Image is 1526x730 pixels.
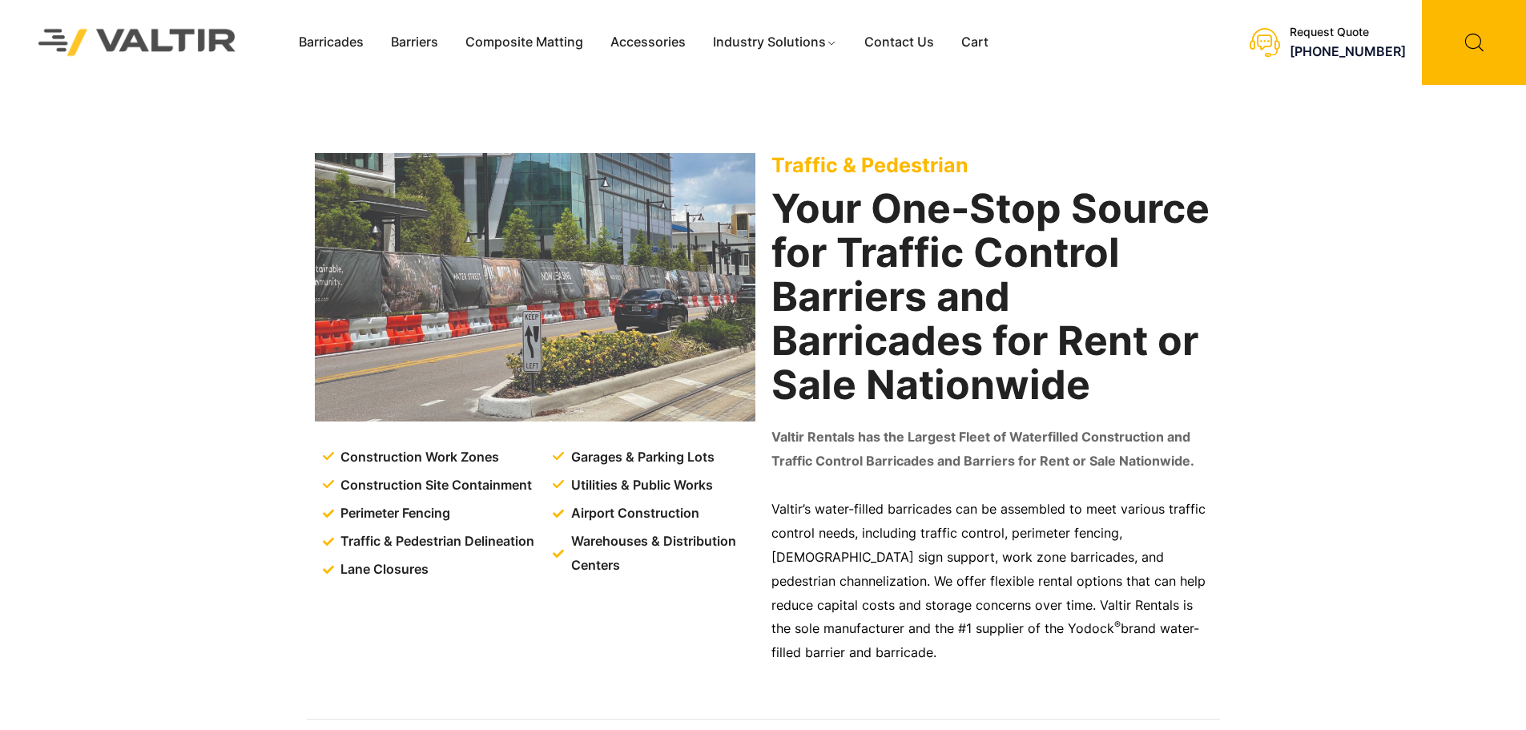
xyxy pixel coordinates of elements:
span: Warehouses & Distribution Centers [567,530,759,578]
a: Composite Matting [452,30,597,54]
span: Airport Construction [567,502,699,526]
p: Valtir Rentals has the Largest Fleet of Waterfilled Construction and Traffic Control Barricades a... [771,425,1212,474]
a: Accessories [597,30,699,54]
p: Valtir’s water-filled barricades can be assembled to meet various traffic control needs, includin... [771,498,1212,665]
span: Perimeter Fencing [336,502,450,526]
h2: Your One-Stop Source for Traffic Control Barriers and Barricades for Rent or Sale Nationwide [771,187,1212,407]
div: Request Quote [1290,26,1406,39]
a: Barriers [377,30,452,54]
sup: ® [1114,619,1121,631]
a: Cart [948,30,1002,54]
span: Traffic & Pedestrian Delineation [336,530,534,554]
span: Utilities & Public Works [567,474,713,498]
a: [PHONE_NUMBER] [1290,43,1406,59]
p: Traffic & Pedestrian [771,153,1212,177]
span: Construction Site Containment [336,474,532,498]
span: Lane Closures [336,558,429,582]
span: Construction Work Zones [336,446,499,470]
a: Barricades [285,30,377,54]
img: Valtir Rentals [18,8,257,76]
a: Contact Us [851,30,948,54]
a: Industry Solutions [699,30,851,54]
span: Garages & Parking Lots [567,446,715,470]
